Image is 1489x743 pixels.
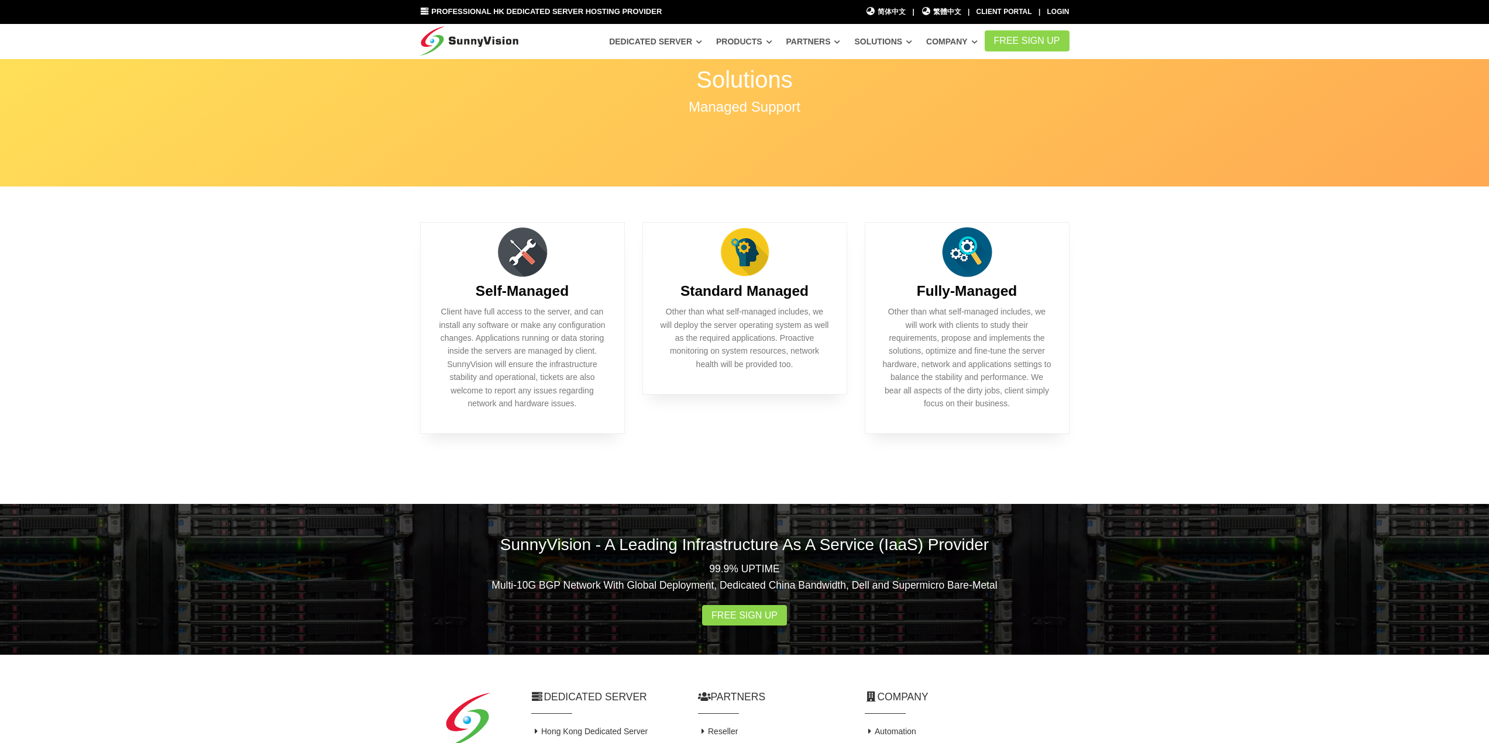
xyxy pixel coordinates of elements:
p: Managed Support [420,100,1070,114]
b: Standard Managed [680,283,809,299]
a: Hong Kong Dedicated Server [531,727,648,736]
a: 繁體中文 [921,6,961,18]
p: 99.9% UPTIME Multi-10G BGP Network With Global Deployment, Dedicated China Bandwidth, Dell and Su... [420,561,1070,593]
a: 简体中文 [866,6,906,18]
h2: Dedicated Server [531,690,680,704]
a: Automation [865,727,916,736]
h2: Partners [698,690,847,704]
p: Other than what self-managed includes, we will work with clients to study their requirements, pro... [883,305,1051,410]
a: Company [926,31,978,52]
p: Other than what self-managed includes, we will deploy the server operating system as well as the ... [661,305,829,371]
p: Solutions [420,68,1070,91]
a: Partners [786,31,841,52]
p: Client have full access to the server, and can install any software or make any configuration cha... [438,305,607,410]
li: | [1038,6,1040,18]
b: Self-Managed [476,283,569,299]
a: Login [1047,8,1070,16]
a: FREE Sign Up [985,30,1070,51]
img: flat-ai.png [716,223,774,281]
a: Solutions [854,31,912,52]
a: Client Portal [976,8,1032,16]
a: Free Sign Up [702,605,787,626]
b: Fully-Managed [917,283,1017,299]
h2: SunnyVision - A Leading Infrastructure As A Service (IaaS) Provider [420,533,1070,556]
span: Professional HK Dedicated Server Hosting Provider [431,7,662,16]
li: | [912,6,914,18]
a: Reseller [698,727,738,736]
img: flat-search-cogs.png [938,223,996,281]
li: | [968,6,969,18]
h2: Company [865,690,1070,704]
img: flat-repair-tools.png [493,223,552,281]
a: Products [716,31,772,52]
a: Dedicated Server [609,31,702,52]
